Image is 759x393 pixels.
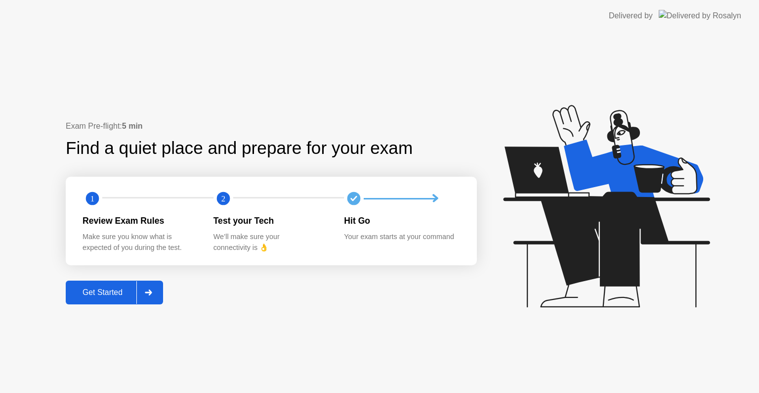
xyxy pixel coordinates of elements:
[66,135,414,161] div: Find a quiet place and prepare for your exam
[344,214,459,227] div: Hit Go
[344,232,459,243] div: Your exam starts at your command
[213,214,329,227] div: Test your Tech
[609,10,653,22] div: Delivered by
[83,214,198,227] div: Review Exam Rules
[83,232,198,253] div: Make sure you know what is expected of you during the test.
[66,120,477,132] div: Exam Pre-flight:
[90,194,94,203] text: 1
[66,281,163,304] button: Get Started
[213,232,329,253] div: We’ll make sure your connectivity is 👌
[122,122,143,130] b: 5 min
[69,288,136,297] div: Get Started
[221,194,225,203] text: 2
[659,10,741,21] img: Delivered by Rosalyn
